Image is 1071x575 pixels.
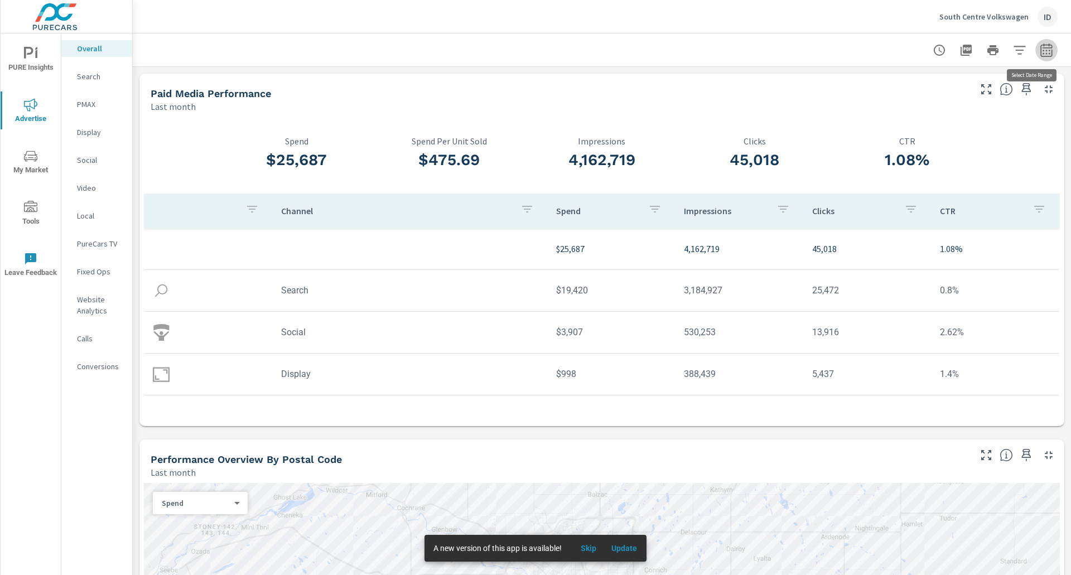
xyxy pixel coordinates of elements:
td: $861 [547,402,676,430]
td: $998 [547,360,676,388]
td: 13,916 [803,318,932,346]
div: Video [61,180,132,196]
td: $19,420 [547,276,676,305]
p: Clicks [678,136,831,146]
h3: 4,162,719 [525,151,678,170]
div: ID [1038,7,1058,27]
p: Impressions [684,205,768,216]
p: South Centre Volkswagen [939,12,1029,22]
div: PureCars TV [61,235,132,252]
td: 1 [803,402,932,430]
p: PureCars TV [77,238,123,249]
p: Calls [77,333,123,344]
h5: Performance Overview By Postal Code [151,453,342,465]
td: 530,253 [675,318,803,346]
p: Impressions [525,136,678,146]
button: Update [606,539,642,557]
div: Fixed Ops [61,263,132,280]
td: 3,184,927 [675,276,803,305]
td: Search [272,276,547,305]
span: Save this to your personalized report [1017,446,1035,464]
button: Minimize Widget [1040,446,1058,464]
p: Fixed Ops [77,266,123,277]
div: Website Analytics [61,291,132,319]
div: Spend [153,498,239,509]
span: Advertise [4,98,57,125]
p: Search [77,71,123,82]
td: 27,269 [675,402,803,430]
div: Overall [61,40,132,57]
button: Minimize Widget [1040,80,1058,98]
p: Social [77,154,123,166]
p: Overall [77,43,123,54]
td: 388,439 [675,360,803,388]
p: Spend [220,136,373,146]
td: 25,472 [803,276,932,305]
span: Save this to your personalized report [1017,80,1035,98]
div: PMAX [61,96,132,113]
span: Tools [4,201,57,228]
h3: 45,018 [678,151,831,170]
div: Conversions [61,358,132,375]
p: 4,162,719 [684,242,794,255]
div: Search [61,68,132,85]
p: Local [77,210,123,221]
button: Apply Filters [1009,39,1031,61]
div: Calls [61,330,132,347]
button: "Export Report to PDF" [955,39,977,61]
p: Conversions [77,361,123,372]
p: Spend [556,205,640,216]
div: Local [61,207,132,224]
p: Website Analytics [77,294,123,316]
h5: Paid Media Performance [151,88,271,99]
td: 0.8% [931,276,1059,305]
span: PURE Insights [4,47,57,74]
button: Make Fullscreen [977,446,995,464]
div: Social [61,152,132,168]
td: $3,907 [547,318,676,346]
td: ConnectedTv [272,402,547,430]
td: 1.4% [931,360,1059,388]
td: 0% [931,402,1059,430]
td: 2.62% [931,318,1059,346]
span: Leave Feedback [4,252,57,279]
p: Spend Per Unit Sold [373,136,526,146]
p: Channel [281,205,512,216]
span: Skip [575,543,602,553]
h3: 1.08% [831,151,984,170]
td: 5,437 [803,360,932,388]
p: Spend [162,498,230,508]
h3: $475.69 [373,151,526,170]
img: icon-social.svg [153,324,170,341]
button: Print Report [982,39,1004,61]
span: Understand performance data by postal code. Individual postal codes can be selected and expanded ... [1000,448,1013,462]
p: Last month [151,466,196,479]
td: Social [272,318,547,346]
p: CTR [831,136,984,146]
span: A new version of this app is available! [433,544,562,553]
img: icon-search.svg [153,282,170,299]
p: $25,687 [556,242,667,255]
p: Last month [151,100,196,113]
p: Display [77,127,123,138]
p: PMAX [77,99,123,110]
p: CTR [940,205,1024,216]
p: Clicks [812,205,896,216]
button: Skip [571,539,606,557]
div: nav menu [1,33,61,290]
div: Display [61,124,132,141]
td: Display [272,360,547,388]
img: icon-display.svg [153,366,170,383]
span: My Market [4,149,57,177]
p: 1.08% [940,242,1050,255]
p: Video [77,182,123,194]
span: Update [611,543,638,553]
h3: $25,687 [220,151,373,170]
p: 45,018 [812,242,923,255]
